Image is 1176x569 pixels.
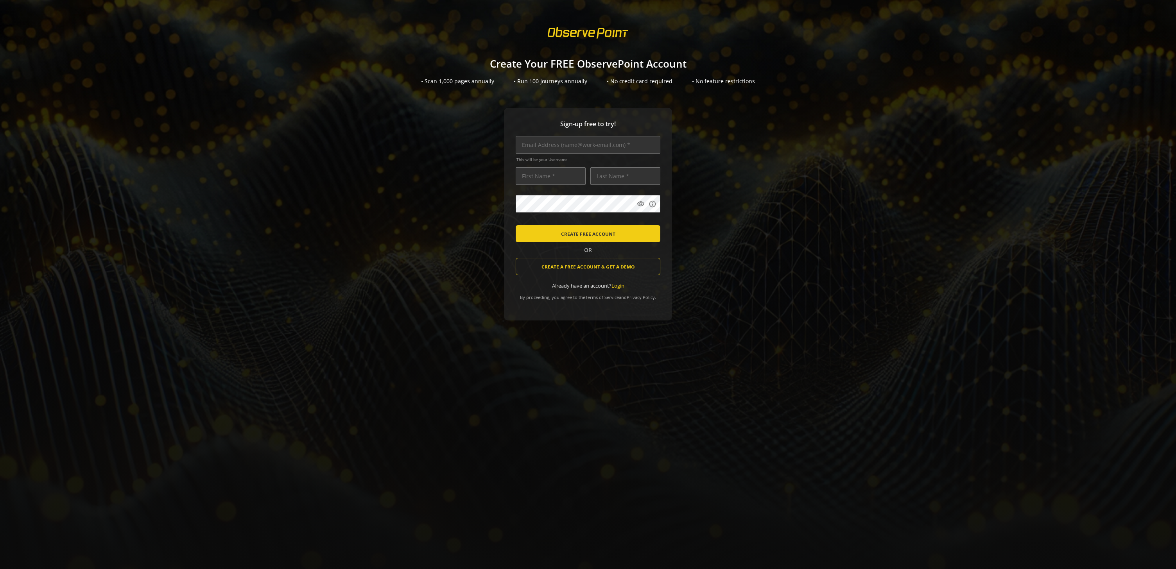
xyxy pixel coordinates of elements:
button: CREATE FREE ACCOUNT [516,225,660,242]
mat-icon: info [649,200,656,208]
span: CREATE A FREE ACCOUNT & GET A DEMO [541,259,635,274]
button: CREATE A FREE ACCOUNT & GET A DEMO [516,258,660,275]
input: Email Address (name@work-email.com) * [516,136,660,154]
div: • Run 100 Journeys annually [514,77,587,85]
a: Login [611,282,624,289]
div: • No credit card required [607,77,672,85]
div: Already have an account? [516,282,660,290]
div: • No feature restrictions [692,77,755,85]
a: Privacy Policy [627,294,655,300]
input: First Name * [516,167,586,185]
a: Terms of Service [585,294,619,300]
div: By proceeding, you agree to the and . [516,289,660,300]
span: CREATE FREE ACCOUNT [561,227,615,241]
div: • Scan 1,000 pages annually [421,77,494,85]
span: Sign-up free to try! [516,120,660,129]
mat-icon: visibility [637,200,645,208]
span: This will be your Username [516,157,660,162]
span: OR [581,246,595,254]
input: Last Name * [590,167,660,185]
